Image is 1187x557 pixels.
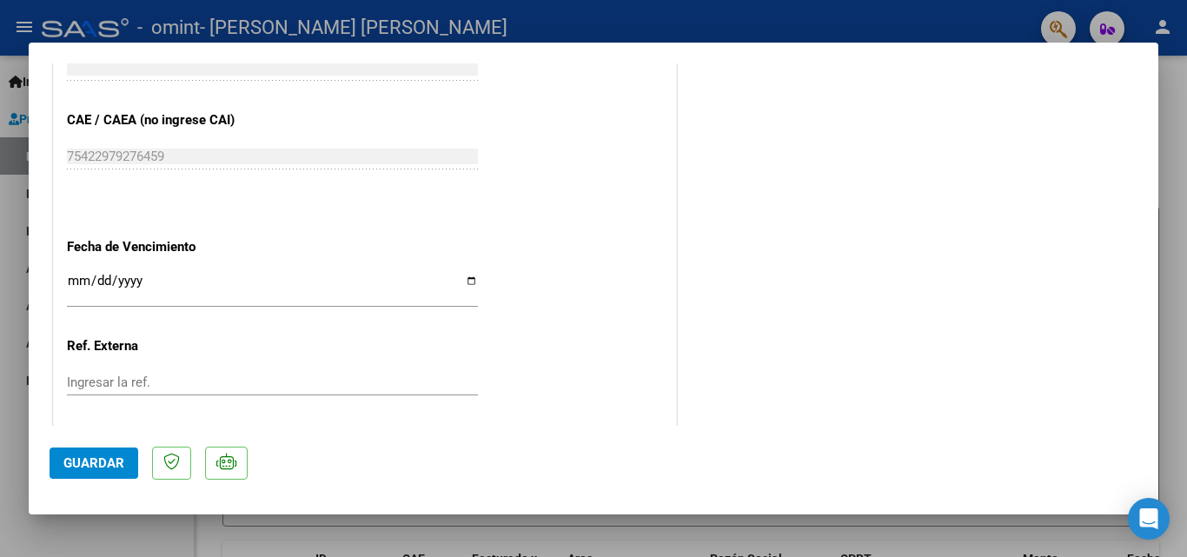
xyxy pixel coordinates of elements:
[50,448,138,479] button: Guardar
[67,237,246,257] p: Fecha de Vencimiento
[1128,498,1170,540] div: Open Intercom Messenger
[67,424,246,444] p: N° Liquidación
[67,336,246,356] p: Ref. Externa
[63,455,124,471] span: Guardar
[67,110,246,130] p: CAE / CAEA (no ingrese CAI)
